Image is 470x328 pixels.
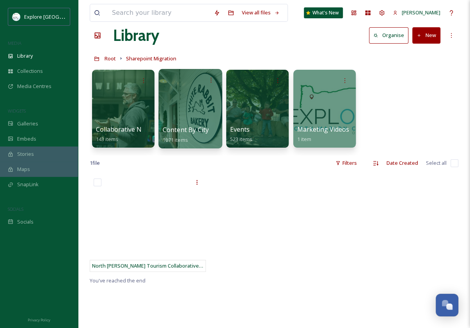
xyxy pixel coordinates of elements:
span: WIDGETS [8,108,26,114]
span: Maps [17,166,30,173]
a: Events523 items [230,126,252,143]
span: Socials [17,218,34,226]
span: [PERSON_NAME] [402,9,440,16]
span: Galleries [17,120,38,127]
a: What's New [304,7,343,18]
span: SnapLink [17,181,39,188]
a: Collaborative Networking Meetings143 items [96,126,201,143]
div: Filters [332,155,361,171]
span: Library [17,52,33,60]
span: Content By City [163,125,209,134]
a: View all files [238,5,284,20]
div: Date Created [383,155,422,171]
span: 1 file [90,159,100,167]
span: 143 items [96,136,118,143]
a: Content By City1071 items [163,126,209,143]
span: 523 items [230,136,252,143]
span: Marketing Videos [297,125,349,134]
span: Explore [GEOGRAPHIC_DATA][PERSON_NAME] [24,13,131,20]
a: Marketing Videos1 item [297,126,349,143]
span: North [PERSON_NAME] Tourism Collaborative Business Highlights.docx [92,262,260,269]
a: Organise [369,27,412,43]
span: Collections [17,67,43,75]
span: Embeds [17,135,36,143]
span: Root [105,55,116,62]
button: Organise [369,27,408,43]
button: New [412,27,440,43]
a: Privacy Policy [28,315,50,324]
span: SOCIALS [8,206,23,212]
span: Events [230,125,250,134]
button: Open Chat [436,294,458,316]
span: Privacy Policy [28,317,50,323]
span: Sharepoint Migration [126,55,176,62]
span: 1071 items [163,136,188,143]
a: [PERSON_NAME] [389,5,444,20]
span: Media Centres [17,83,51,90]
span: You've reached the end [90,277,145,284]
a: Root [105,54,116,63]
span: Collaborative Networking Meetings [96,125,201,134]
span: Select all [426,159,447,167]
input: Search your library [108,4,210,21]
span: Stories [17,150,34,158]
span: MEDIA [8,40,21,46]
a: Library [113,24,159,47]
a: Sharepoint Migration [126,54,176,63]
span: 1 item [297,136,311,143]
iframe: msdoc-iframe [90,175,206,272]
img: north%20marion%20account.png [12,13,20,21]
